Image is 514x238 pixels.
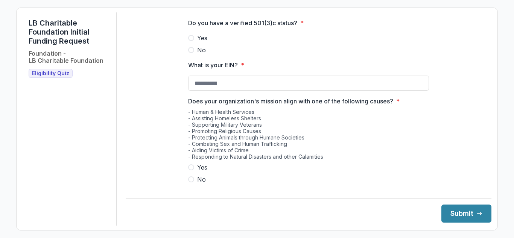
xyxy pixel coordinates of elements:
[441,205,491,223] button: Submit
[188,18,297,27] p: Do you have a verified 501(3)c status?
[29,18,110,45] h1: LB Charitable Foundation Initial Funding Request
[188,109,429,163] div: - Human & Health Services - Assisting Homeless Shelters - Supporting Military Veterans - Promotin...
[197,33,207,42] span: Yes
[197,45,206,55] span: No
[32,70,69,77] span: Eligibility Quiz
[188,97,393,106] p: Does your organization's mission align with one of the following causes?
[29,50,103,64] h2: Foundation - LB Charitable Foundation
[197,175,206,184] span: No
[197,163,207,172] span: Yes
[188,61,238,70] p: What is your EIN?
